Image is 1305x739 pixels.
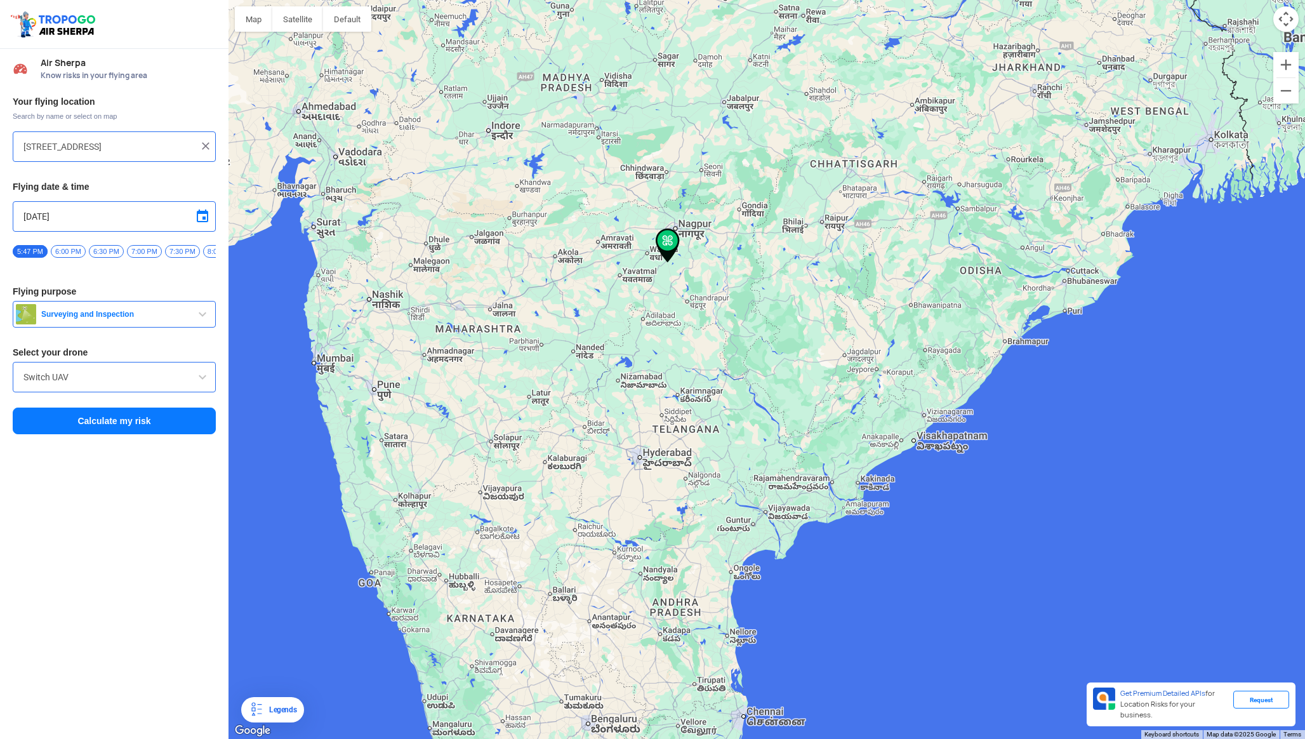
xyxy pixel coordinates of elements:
[13,97,216,106] h3: Your flying location
[89,245,124,258] span: 6:30 PM
[232,722,274,739] img: Google
[1273,6,1299,32] button: Map camera controls
[199,140,212,152] img: ic_close.png
[41,58,216,68] span: Air Sherpa
[1273,52,1299,77] button: Zoom in
[1283,731,1301,738] a: Terms
[23,209,205,224] input: Select Date
[10,10,100,39] img: ic_tgdronemaps.svg
[1120,689,1205,698] span: Get Premium Detailed APIs
[51,245,86,258] span: 6:00 PM
[235,6,272,32] button: Show street map
[13,111,216,121] span: Search by name or select on map
[41,70,216,81] span: Know risks in your flying area
[1144,730,1199,739] button: Keyboard shortcuts
[1273,78,1299,103] button: Zoom out
[13,182,216,191] h3: Flying date & time
[36,309,195,319] span: Surveying and Inspection
[16,304,36,324] img: survey.png
[1115,688,1233,721] div: for Location Risks for your business.
[272,6,323,32] button: Show satellite imagery
[264,702,296,717] div: Legends
[13,301,216,328] button: Surveying and Inspection
[249,702,264,717] img: Legends
[1233,691,1289,709] div: Request
[1207,731,1276,738] span: Map data ©2025 Google
[23,139,195,154] input: Search your flying location
[127,245,162,258] span: 7:00 PM
[13,287,216,296] h3: Flying purpose
[13,408,216,434] button: Calculate my risk
[13,348,216,357] h3: Select your drone
[165,245,200,258] span: 7:30 PM
[13,61,28,76] img: Risk Scores
[203,245,238,258] span: 8:00 PM
[232,722,274,739] a: Open this area in Google Maps (opens a new window)
[1093,688,1115,710] img: Premium APIs
[23,369,205,385] input: Search by name or Brand
[13,245,48,258] span: 5:47 PM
